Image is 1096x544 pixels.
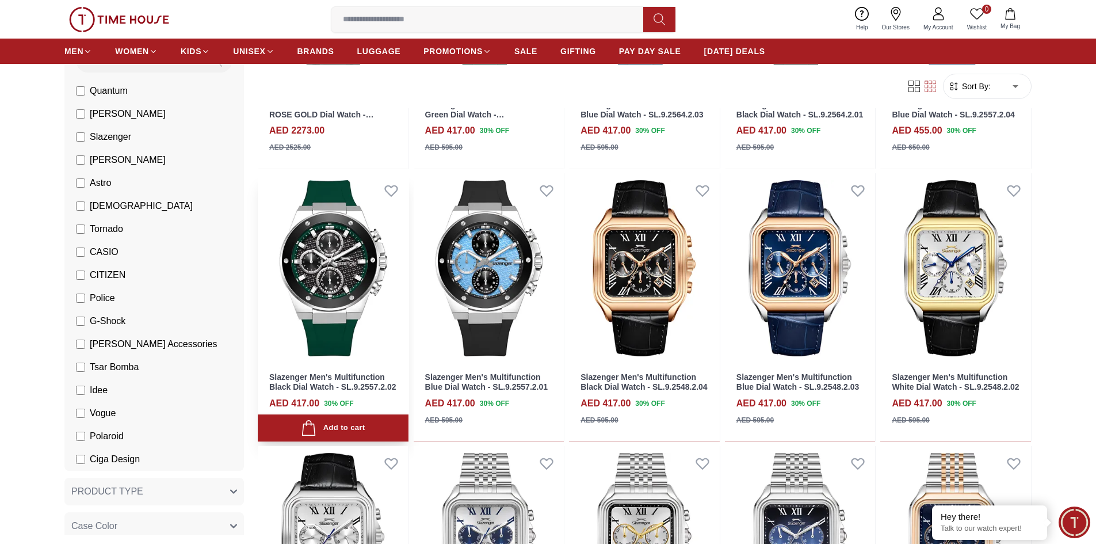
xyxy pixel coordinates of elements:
input: Tornado [76,225,85,234]
h4: AED 417.00 [736,124,786,138]
span: KIDS [181,45,201,57]
button: My Bag [994,6,1027,33]
a: BRANDS [297,41,334,62]
div: Hey there! [941,511,1038,523]
a: Slazenger Men's Multifunction Black Dial Watch - SL.9.2564.2.01 [736,100,863,119]
input: CITIZEN [76,271,85,280]
a: LUGGAGE [357,41,401,62]
a: PAY DAY SALE [619,41,681,62]
button: Sort By: [948,81,991,92]
p: Talk to our watch expert! [941,524,1038,534]
div: AED 595.00 [892,415,929,425]
a: Our Stores [875,5,916,34]
span: PAY DAY SALE [619,45,681,57]
span: Sort By: [960,81,991,92]
span: Help [851,23,873,32]
span: 0 [982,5,991,14]
span: 30 % OFF [791,125,820,136]
a: Slazenger Men's Multifunction Blue Dial Watch - SL.9.2557.2.01 [425,372,548,391]
a: Slazenger Men's Multifunction White Dial Watch - SL.9.2548.2.02 [892,372,1019,391]
input: Police [76,294,85,303]
a: Slazenger Men's Multifunction Black Dial Watch - SL.9.2548.2.04 [581,372,707,391]
a: Slazenger Men's Multifunction Black Dial Watch - SL.9.2557.2.02 [269,372,396,391]
a: SALE [514,41,537,62]
span: MEN [64,45,83,57]
a: Slazenger Men's Multifunction Blue Dial Watch - SL.9.2557.2.04 [892,100,1014,119]
input: Vogue [76,409,85,418]
h4: AED 417.00 [269,397,319,410]
h4: AED 417.00 [581,124,631,138]
div: AED 595.00 [425,142,463,153]
input: Polaroid [76,432,85,441]
span: UNISEX [233,45,265,57]
a: Slazenger Men's Multifunction Blue Dial Watch - SL.9.2564.2.03 [581,100,703,119]
a: [DATE] DEALS [704,41,765,62]
input: [PERSON_NAME] Accessories [76,340,85,349]
span: Our Stores [877,23,914,32]
span: CITIZEN [90,268,125,282]
span: My Account [919,23,958,32]
h4: AED 417.00 [892,397,942,410]
div: AED 2525.00 [269,142,311,153]
a: Slazenger Men's Multifunction White Dial Watch - SL.9.2548.2.02 [880,173,1031,363]
h4: AED 417.00 [425,124,475,138]
input: [PERSON_NAME] [76,109,85,119]
img: ... [69,7,169,32]
h4: AED 417.00 [425,397,475,410]
img: Slazenger Men's Multifunction Blue Dial Watch - SL.9.2548.2.03 [725,173,876,363]
span: SALE [514,45,537,57]
span: 30 % OFF [480,125,509,136]
input: Slazenger [76,132,85,142]
h4: AED 455.00 [892,124,942,138]
span: Ciga Design [90,452,140,466]
span: PRODUCT TYPE [71,485,143,499]
a: Slazenger Men's Multifunction Blue Dial Watch - SL.9.2548.2.03 [736,372,859,391]
span: 30 % OFF [791,398,820,409]
a: Help [849,5,875,34]
img: Slazenger Men's Multifunction Black Dial Watch - SL.9.2548.2.04 [569,173,720,363]
span: [DATE] DEALS [704,45,765,57]
span: Quantum [90,84,128,98]
span: My Bag [996,22,1025,31]
span: 30 % OFF [635,125,665,136]
span: [PERSON_NAME] [90,107,166,121]
button: Add to cart [258,414,408,442]
span: [DEMOGRAPHIC_DATA] [90,199,193,213]
a: UNISEX [233,41,274,62]
div: AED 595.00 [581,415,618,425]
span: WOMEN [115,45,149,57]
a: MEN [64,41,92,62]
span: 30 % OFF [947,125,976,136]
a: GIFTING [560,41,596,62]
input: Idee [76,386,85,395]
span: BRANDS [297,45,334,57]
input: Quantum [76,86,85,96]
button: PRODUCT TYPE [64,478,244,505]
span: G-Shock [90,314,125,328]
span: 30 % OFF [947,398,976,409]
span: 30 % OFF [324,398,353,409]
div: Add to cart [301,420,365,436]
div: AED 650.00 [892,142,929,153]
input: G-Shock [76,317,85,326]
a: Slazenger Men's Multifunction Green Dial Watch - SL.9.2564.2.05 [425,100,541,129]
input: [PERSON_NAME] [76,155,85,165]
a: WOMEN [115,41,158,62]
div: Chat Widget [1059,507,1090,538]
span: Wishlist [963,23,991,32]
span: Astro [90,176,111,190]
input: Ciga Design [76,455,85,464]
input: CASIO [76,248,85,257]
img: Slazenger Men's Multifunction Blue Dial Watch - SL.9.2557.2.01 [414,173,564,363]
div: AED 595.00 [425,415,463,425]
button: Case Color [64,512,244,540]
h4: AED 2273.00 [269,124,324,138]
img: Slazenger Men's Multifunction Black Dial Watch - SL.9.2557.2.02 [258,173,408,363]
div: AED 595.00 [736,415,774,425]
span: 30 % OFF [480,398,509,409]
a: KIDS [181,41,210,62]
h4: AED 417.00 [581,397,631,410]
